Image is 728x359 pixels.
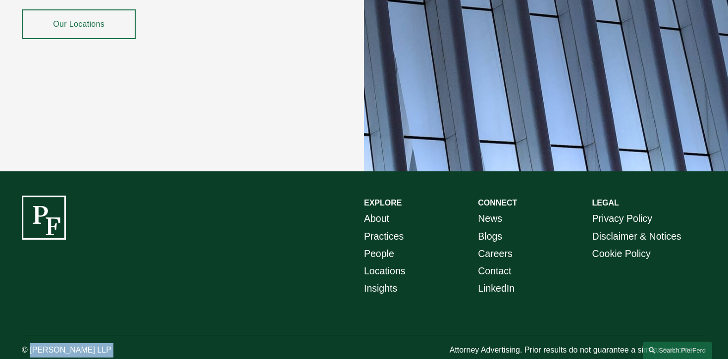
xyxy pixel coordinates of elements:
[22,9,136,39] a: Our Locations
[364,210,389,227] a: About
[364,245,394,262] a: People
[478,228,502,245] a: Blogs
[478,262,511,280] a: Contact
[364,280,397,297] a: Insights
[592,245,651,262] a: Cookie Policy
[643,342,712,359] a: Search this site
[22,343,164,358] p: © [PERSON_NAME] LLP
[364,228,404,245] a: Practices
[592,210,652,227] a: Privacy Policy
[478,210,502,227] a: News
[450,343,706,358] p: Attorney Advertising. Prior results do not guarantee a similar outcome.
[478,199,517,207] strong: CONNECT
[478,245,512,262] a: Careers
[364,262,406,280] a: Locations
[364,199,402,207] strong: EXPLORE
[592,199,619,207] strong: LEGAL
[592,228,681,245] a: Disclaimer & Notices
[478,280,515,297] a: LinkedIn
